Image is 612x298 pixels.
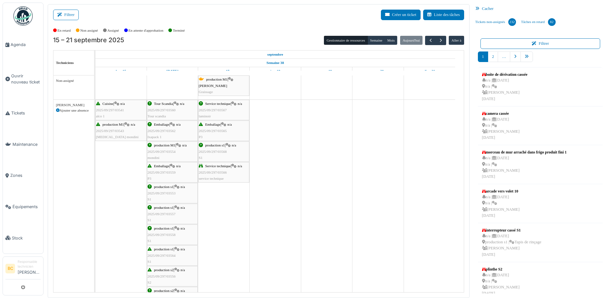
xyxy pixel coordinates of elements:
[3,191,43,223] a: Équipements
[449,36,464,45] button: Aller à
[181,185,185,189] span: n/a
[148,191,176,195] span: 2025/09/297/03553
[482,149,567,155] div: morceau de mur arraché dans frigo produit fini 1
[12,141,41,147] span: Maintenance
[205,164,231,168] span: Service technique
[96,129,124,133] span: 2025/09/297/03543
[148,212,176,216] span: 2025/09/297/03557
[423,10,464,20] button: Liste des tâches
[199,150,227,153] span: 2025/09/297/03568
[482,72,527,77] div: boite de dérivation cassée
[480,70,529,104] a: boite de dérivation cassée n/a |[DATE] n/a | [PERSON_NAME][DATE]
[148,114,166,118] span: Tour scandia
[199,122,249,140] div: |
[148,122,197,140] div: |
[148,170,176,174] span: 2025/09/297/03559
[96,135,139,139] span: [MEDICAL_DATA] mondini
[148,239,151,243] span: S1
[148,108,176,112] span: 2025/09/297/03560
[367,36,385,45] button: Semaine
[238,164,242,168] span: n/a
[181,206,185,209] span: n/a
[56,61,74,65] span: Techniciens
[473,13,519,31] a: Tickets non-assignés
[80,28,98,33] label: Non assigné
[482,155,567,180] div: n/a | [DATE] n/a | [PERSON_NAME] [DATE]
[199,163,249,182] div: |
[320,67,334,75] a: 19 septembre 2025
[96,108,124,112] span: 2025/09/297/03541
[482,233,541,258] div: n/a | [DATE] production s1 | Tapis de rinçage [PERSON_NAME] [DATE]
[265,59,286,67] a: Semaine 38
[182,143,187,147] span: n/a
[154,247,173,251] span: production s1
[148,150,176,153] span: 2025/09/297/03554
[58,28,71,33] label: En retard
[148,184,197,202] div: |
[482,194,520,219] div: n/a | [DATE] n/a | [PERSON_NAME] [DATE]
[11,110,41,116] span: Tickets
[148,129,176,133] span: 2025/09/297/03562
[425,36,436,45] button: Précédent
[148,142,197,161] div: |
[173,28,185,33] label: Terminé
[3,98,43,129] a: Tickets
[131,122,135,126] span: n/a
[148,163,197,182] div: |
[148,218,151,222] span: S1
[56,108,92,113] div: Ajouter une absence
[217,67,231,75] a: 17 septembre 2025
[180,102,184,106] span: n/a
[199,114,211,118] span: laminoir
[199,129,227,133] span: 2025/09/297/03565
[148,225,197,244] div: |
[96,114,105,118] span: alco 1
[519,13,558,31] a: Tâches en retard
[154,226,173,230] span: production s1
[324,36,367,45] button: Gestionnaire de ressources
[12,235,41,241] span: Stock
[205,102,231,106] span: Service technique
[53,36,124,44] h2: 15 – 21 septembre 2025
[18,259,41,278] li: [PERSON_NAME]
[148,156,159,160] span: mondini
[96,101,146,119] div: |
[205,122,221,126] span: Emballage
[199,90,213,94] span: Graissage
[400,36,423,45] button: Aujourd'hui
[480,226,543,259] a: interrupteur cassé S1 n/a |[DATE] production s1 |Tapis de rinçage [PERSON_NAME][DATE]
[56,102,92,108] div: [PERSON_NAME]
[13,6,33,26] img: Badge_color-CXgf-gQk.svg
[473,4,608,13] div: Cacher
[120,102,125,106] span: n/a
[3,60,43,98] a: Ouvrir nouveau ticket
[96,122,146,140] div: |
[148,260,151,263] span: S1
[3,29,43,60] a: Agenda
[148,280,151,284] span: S2
[381,10,421,20] button: Créer un ticket
[199,101,249,119] div: |
[436,36,446,45] button: Suivant
[482,272,520,297] div: n/a | [DATE] n/a | [PERSON_NAME] [DATE]
[5,264,15,273] li: BC
[154,268,173,272] span: production s2
[148,176,151,180] span: P3
[478,51,603,67] nav: pager
[154,143,175,147] span: production M1
[148,233,176,237] span: 2025/09/297/03558
[422,67,437,75] a: 21 septembre 2025
[10,172,41,178] span: Zones
[548,18,556,26] div: 82
[154,122,169,126] span: Emballage
[478,51,488,62] a: 1
[488,51,498,62] a: 2
[498,51,510,62] a: …
[199,170,227,174] span: 2025/09/297/03566
[266,51,285,59] a: 15 septembre 2025
[154,102,173,106] span: Tour Scandia
[199,84,227,88] span: [PERSON_NAME]
[205,143,225,147] span: production s1
[199,135,203,139] span: P3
